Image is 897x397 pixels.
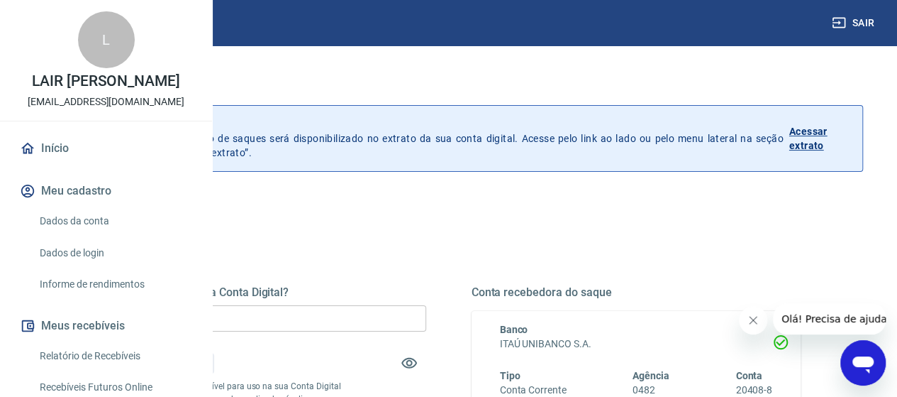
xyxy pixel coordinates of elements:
button: Meu cadastro [17,175,195,207]
p: Histórico de saques [77,117,784,131]
iframe: Mensagem da empresa [773,303,886,335]
button: Meus recebíveis [17,310,195,342]
span: Banco [500,324,528,335]
a: Informe de rendimentos [34,270,195,299]
a: Acessar extrato [789,117,851,160]
a: Relatório de Recebíveis [34,342,195,371]
span: Conta [735,370,762,381]
a: Dados de login [34,239,195,268]
span: Agência [633,370,669,381]
iframe: Fechar mensagem [739,306,767,335]
p: Acessar extrato [789,124,851,153]
a: Início [17,133,195,164]
iframe: Botão para abrir a janela de mensagens [840,340,886,386]
p: [EMAIL_ADDRESS][DOMAIN_NAME] [28,94,184,109]
button: Sair [829,10,880,36]
a: Dados da conta [34,207,195,236]
h5: Quanto deseja sacar da Conta Digital? [96,285,426,300]
p: A partir de agora, o histórico de saques será disponibilizado no extrato da sua conta digital. Ac... [77,117,784,160]
span: Olá! Precisa de ajuda? [9,10,119,21]
span: Tipo [500,370,520,381]
div: L [78,11,135,68]
p: LAIR [PERSON_NAME] [32,74,180,89]
h5: Conta recebedora do saque [472,285,801,300]
h6: ITAÚ UNIBANCO S.A. [500,337,773,352]
h3: Saque [34,74,863,94]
